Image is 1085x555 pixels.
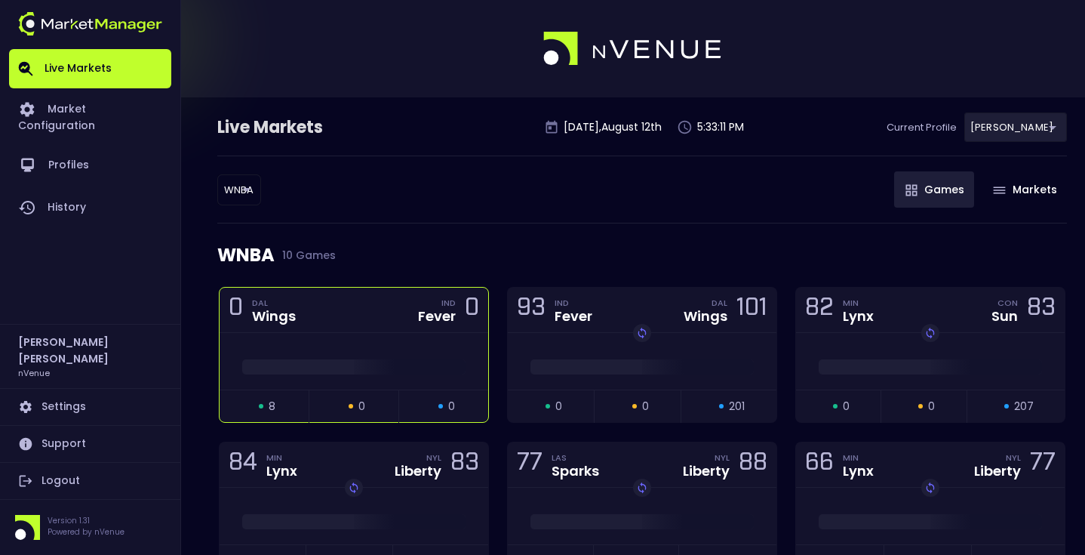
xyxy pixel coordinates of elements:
a: Settings [9,389,171,425]
div: IND [441,297,456,309]
div: DAL [712,297,727,309]
div: Sparks [552,464,599,478]
div: 77 [1030,451,1056,479]
img: logo [543,32,723,66]
div: Version 1.31Powered by nVenue [9,515,171,540]
button: Markets [982,171,1067,208]
img: replayImg [636,482,648,494]
div: LAS [552,452,599,464]
a: Profiles [9,144,171,187]
p: Version 1.31 [48,515,124,526]
img: replayImg [924,482,936,494]
a: Market Configuration [9,88,171,144]
div: CON [997,297,1018,309]
div: 83 [450,451,479,479]
div: 101 [736,296,767,324]
div: 82 [805,296,834,324]
div: NYL [715,452,730,464]
span: 0 [642,399,649,415]
div: Lynx [843,310,874,323]
a: Support [9,426,171,462]
button: Games [894,171,974,208]
span: 0 [843,399,850,415]
p: [DATE] , August 12 th [564,119,662,135]
div: NYL [426,452,441,464]
div: 93 [517,296,546,324]
div: [PERSON_NAME] [964,113,1067,142]
img: logo [18,12,162,35]
div: 84 [229,451,257,479]
h2: [PERSON_NAME] [PERSON_NAME] [18,334,162,367]
div: Wings [684,310,727,323]
div: 0 [229,296,243,324]
div: IND [555,297,592,309]
span: 10 Games [275,249,336,261]
span: 0 [358,399,365,415]
div: 88 [739,451,767,479]
div: Liberty [395,464,441,478]
div: 0 [465,296,479,324]
span: 8 [269,399,275,415]
div: 77 [517,451,542,479]
a: History [9,187,171,229]
div: Sun [991,310,1018,323]
img: replayImg [348,482,360,494]
p: Current Profile [887,120,957,135]
span: 0 [928,399,935,415]
span: 207 [1014,399,1034,415]
div: MIN [843,452,874,464]
p: 5:33:11 PM [697,119,744,135]
div: [PERSON_NAME] [217,174,261,205]
div: Lynx [266,464,297,478]
img: gameIcon [993,187,1006,194]
div: MIN [843,297,874,309]
div: 66 [805,451,834,479]
div: Wings [252,310,296,323]
span: 0 [555,399,562,415]
a: Live Markets [9,49,171,88]
div: Liberty [683,464,730,478]
img: replayImg [636,327,648,339]
div: MIN [266,452,297,464]
img: gameIcon [905,184,917,196]
div: Live Markets [217,116,401,140]
img: replayImg [924,327,936,339]
span: 0 [448,399,455,415]
div: DAL [252,297,296,309]
span: 201 [729,399,745,415]
div: 83 [1027,296,1056,324]
div: WNBA [217,224,1067,287]
div: Lynx [843,464,874,478]
div: NYL [1006,452,1021,464]
p: Powered by nVenue [48,526,124,538]
div: Fever [555,310,592,323]
h3: nVenue [18,367,50,378]
div: Fever [418,310,456,323]
div: Liberty [974,464,1021,478]
a: Logout [9,463,171,499]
